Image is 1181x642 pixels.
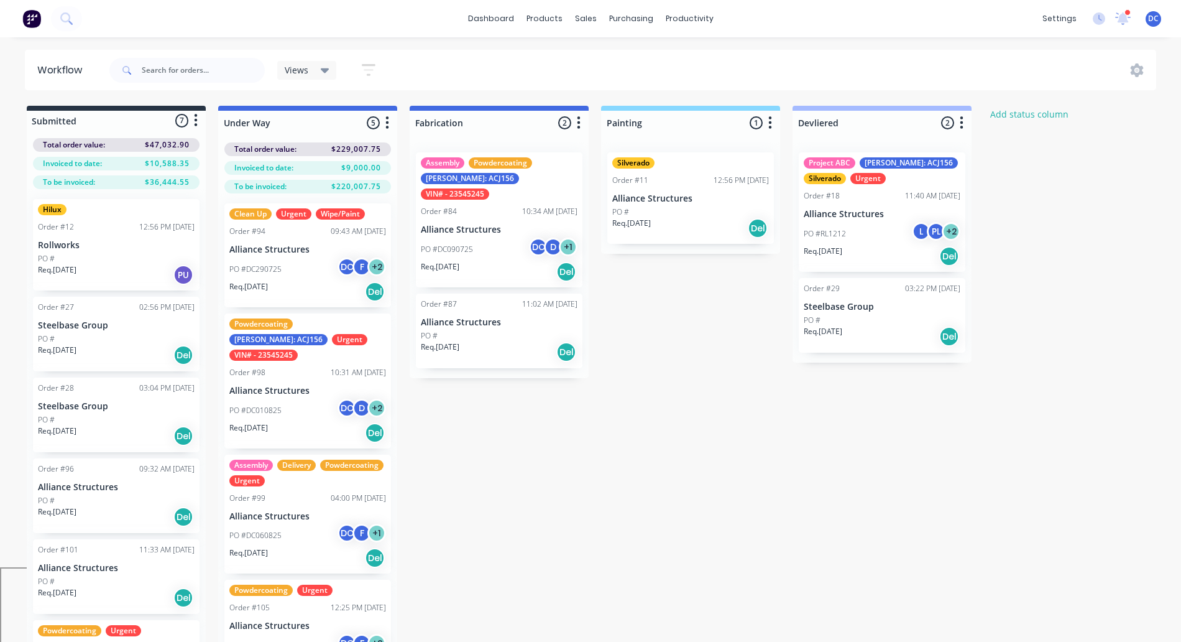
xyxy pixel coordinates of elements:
[38,625,101,636] div: Powdercoating
[229,547,268,559] p: Req. [DATE]
[38,345,76,356] p: Req. [DATE]
[38,414,55,426] p: PO #
[522,206,577,217] div: 10:34 AM [DATE]
[145,177,190,188] span: $36,444.55
[331,602,386,613] div: 12:25 PM [DATE]
[341,162,381,174] span: $9,000.00
[38,264,76,276] p: Req. [DATE]
[229,208,272,220] div: Clean Up
[338,399,356,417] div: DC
[43,177,95,188] span: To be invoiced:
[229,585,293,596] div: Powdercoating
[229,281,268,292] p: Req. [DATE]
[352,524,371,542] div: F
[38,204,67,215] div: Hilux
[365,548,385,568] div: Del
[556,342,576,362] div: Del
[33,378,200,452] div: Order #2803:04 PM [DATE]Steelbase GroupPO #Req.[DATE]Del
[804,190,840,202] div: Order #18
[38,463,74,475] div: Order #96
[297,585,333,596] div: Urgent
[659,9,720,28] div: productivity
[331,226,386,237] div: 09:43 AM [DATE]
[612,193,769,204] p: Alliance Structures
[799,278,965,353] div: Order #2903:22 PM [DATE]Steelbase GroupPO #Req.[DATE]Del
[33,458,200,533] div: Order #9609:32 AM [DATE]Alliance StructuresPO #Req.[DATE]Del
[43,158,102,169] span: Invoiced to date:
[331,367,386,378] div: 10:31 AM [DATE]
[38,401,195,412] p: Steelbase Group
[469,157,532,169] div: Powdercoating
[352,399,371,417] div: D
[332,334,367,345] div: Urgent
[173,426,193,446] div: Del
[984,106,1075,123] button: Add status column
[229,422,268,434] p: Req. [DATE]
[804,246,842,257] p: Req. [DATE]
[416,152,582,287] div: AssemblyPowdercoating[PERSON_NAME]: ACJ156VIN# - 23545245Order #8410:34 AM [DATE]Alliance Structu...
[229,493,265,504] div: Order #99
[421,244,473,255] p: PO #DC090725
[352,258,371,276] div: F
[338,258,356,276] div: DC
[612,207,629,218] p: PO #
[38,587,76,598] p: Req. [DATE]
[804,157,855,169] div: Project ABC
[462,9,520,28] a: dashboard
[905,283,960,294] div: 03:22 PM [DATE]
[338,524,356,542] div: DC
[942,222,960,241] div: + 2
[612,175,648,186] div: Order #11
[367,399,386,417] div: + 2
[421,173,519,184] div: [PERSON_NAME]: ACJ156
[229,386,386,396] p: Alliance Structures
[38,576,55,587] p: PO #
[714,175,769,186] div: 12:56 PM [DATE]
[229,602,270,613] div: Order #105
[556,262,576,282] div: Del
[38,563,195,574] p: Alliance Structures
[229,244,386,255] p: Alliance Structures
[799,152,965,272] div: Project ABC[PERSON_NAME]: ACJ156SilveradoUrgentOrder #1811:40 AM [DATE]Alliance StructuresPO #RL1...
[38,333,55,345] p: PO #
[331,181,381,192] span: $220,007.75
[33,539,200,614] div: Order #10111:33 AM [DATE]Alliance StructuresPO #Req.[DATE]Del
[860,157,958,169] div: [PERSON_NAME]: ACJ156
[38,240,195,251] p: Rollworks
[145,158,190,169] span: $10,588.35
[331,144,381,155] span: $229,007.75
[569,9,603,28] div: sales
[603,9,659,28] div: purchasing
[229,334,328,345] div: [PERSON_NAME]: ACJ156
[224,455,391,574] div: AssemblyDeliveryPowdercoatingUrgentOrder #9904:00 PM [DATE]Alliance StructuresPO #DC060825DCF+1Re...
[224,314,391,449] div: Powdercoating[PERSON_NAME]: ACJ156UrgentVIN# - 23545245Order #9810:31 AM [DATE]Alliance Structure...
[912,222,931,241] div: L
[229,405,282,416] p: PO #DC010825
[927,222,945,241] div: PL
[520,9,569,28] div: products
[365,423,385,443] div: Del
[229,367,265,378] div: Order #98
[38,253,55,264] p: PO #
[522,299,577,310] div: 11:02 AM [DATE]
[229,319,293,330] div: Powdercoating
[229,511,386,522] p: Alliance Structures
[38,320,195,331] p: Steelbase Group
[365,282,385,302] div: Del
[38,383,74,394] div: Order #28
[38,302,74,313] div: Order #27
[38,221,74,233] div: Order #12
[229,530,282,541] p: PO #DC060825
[173,265,193,285] div: PU
[850,173,886,184] div: Urgent
[529,238,548,256] div: DC
[33,199,200,291] div: HiluxOrder #1212:56 PM [DATE]RollworksPO #Req.[DATE]PU
[367,524,386,542] div: + 1
[22,9,41,28] img: Factory
[106,625,141,636] div: Urgent
[804,326,842,337] p: Req. [DATE]
[421,206,457,217] div: Order #84
[416,294,582,368] div: Order #8711:02 AM [DATE]Alliance StructuresPO #Req.[DATE]Del
[277,460,316,471] div: Delivery
[804,283,840,294] div: Order #29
